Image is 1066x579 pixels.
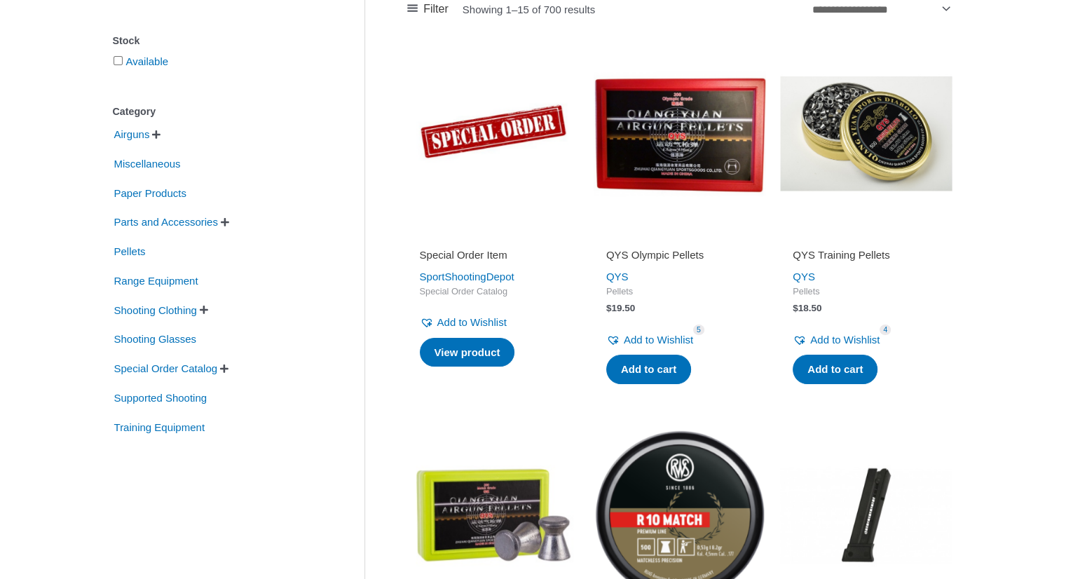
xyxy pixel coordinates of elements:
span: Paper Products [113,182,188,205]
h2: QYS Olympic Pellets [606,248,753,262]
span: Special Order Catalog [420,286,567,298]
span: Add to Wishlist [437,316,507,328]
a: Training Equipment [113,420,207,432]
iframe: Customer reviews powered by Trustpilot [606,229,753,245]
a: Add to Wishlist [606,330,693,350]
input: Available [114,56,123,65]
a: Parts and Accessories [113,215,219,227]
span: Pellets [113,240,147,264]
a: Add to Wishlist [420,313,507,332]
span: Airguns [113,123,151,147]
span: Training Equipment [113,416,207,440]
span:  [221,217,229,227]
a: Shooting Clothing [113,303,198,315]
h2: Special Order Item [420,248,567,262]
a: Read more about “Special Order Item” [420,338,515,367]
a: SportShootingDepot [420,271,514,282]
p: Showing 1–15 of 700 results [463,4,595,15]
span: 4 [880,325,891,335]
span: Parts and Accessories [113,210,219,234]
div: Category [113,102,322,122]
span: Supported Shooting [113,386,209,410]
span:  [152,130,160,139]
span: $ [606,303,612,313]
span: Special Order Catalog [113,357,219,381]
a: Special Order Item [420,248,567,267]
a: Available [126,55,169,67]
a: QYS [606,271,629,282]
a: Shooting Glasses [113,332,198,344]
a: Supported Shooting [113,391,209,403]
a: QYS Olympic Pellets [606,248,753,267]
a: QYS [793,271,815,282]
a: QYS Training Pellets [793,248,940,267]
a: Airguns [113,128,151,139]
a: Add to cart: “QYS Olympic Pellets” [606,355,691,384]
a: Range Equipment [113,274,200,286]
a: Pellets [113,245,147,257]
span: Add to Wishlist [810,334,880,346]
span: Pellets [606,286,753,298]
span: 5 [693,325,704,335]
h2: QYS Training Pellets [793,248,940,262]
span: Pellets [793,286,940,298]
span:  [220,364,228,374]
span: Miscellaneous [113,152,182,176]
a: Special Order Catalog [113,362,219,374]
span: $ [793,303,798,313]
a: Miscellaneous [113,157,182,169]
span: Add to Wishlist [624,334,693,346]
iframe: Customer reviews powered by Trustpilot [420,229,567,245]
a: Add to cart: “QYS Training Pellets” [793,355,877,384]
a: Add to Wishlist [793,330,880,350]
span: Shooting Clothing [113,299,198,322]
span: Shooting Glasses [113,327,198,351]
img: Special Order Item [407,47,580,219]
a: Paper Products [113,186,188,198]
div: Stock [113,31,322,51]
span: Range Equipment [113,269,200,293]
bdi: 18.50 [793,303,821,313]
span:  [200,305,208,315]
img: QYS Olympic Pellets [594,47,766,219]
img: QYS Training Pellets [780,47,952,219]
iframe: Customer reviews powered by Trustpilot [793,229,940,245]
bdi: 19.50 [606,303,635,313]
